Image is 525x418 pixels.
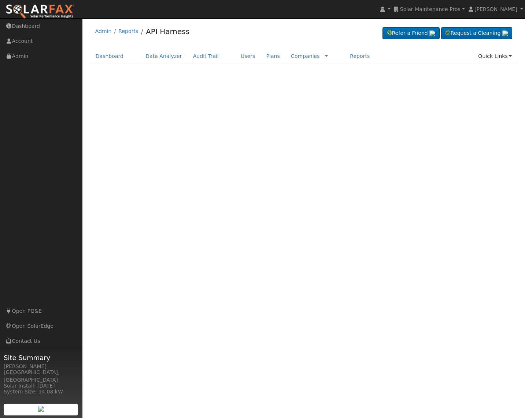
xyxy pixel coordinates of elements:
[429,30,435,36] img: retrieve
[4,353,78,363] span: Site Summary
[118,28,138,34] a: Reports
[90,49,129,63] a: Dashboard
[4,382,78,390] div: Solar Install: [DATE]
[291,53,320,59] a: Companies
[235,49,261,63] a: Users
[382,27,440,40] a: Refer a Friend
[5,4,74,19] img: SolarFax
[261,49,285,63] a: Plans
[344,49,375,63] a: Reports
[502,30,508,36] img: retrieve
[188,49,224,63] a: Audit Trail
[400,6,461,12] span: Solar Maintenance Pros
[473,49,517,63] a: Quick Links
[146,27,189,36] a: API Harness
[441,27,512,40] a: Request a Cleaning
[95,28,112,34] a: Admin
[4,388,78,396] div: System Size: 14.08 kW
[38,406,44,412] img: retrieve
[140,49,188,63] a: Data Analyzer
[4,368,78,384] div: [GEOGRAPHIC_DATA], [GEOGRAPHIC_DATA]
[4,363,78,370] div: [PERSON_NAME]
[474,6,517,12] span: [PERSON_NAME]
